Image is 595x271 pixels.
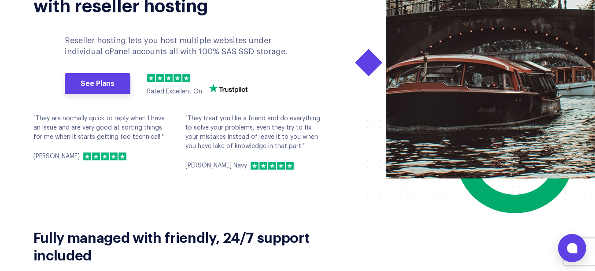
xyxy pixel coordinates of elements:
img: 4 [110,152,118,160]
img: 3 [268,162,276,170]
img: 3 [165,74,173,82]
img: 4 [174,74,181,82]
img: 4 [277,162,285,170]
h2: Fully managed with friendly, 24/7 support included [33,228,336,263]
img: 2 [92,152,100,160]
img: 5 [118,152,126,160]
p: Reseller hosting lets you host multiple websites under individual cPanel accounts all with 100% S... [65,35,291,57]
img: 3 [101,152,109,160]
img: 5 [182,74,190,82]
img: 2 [156,74,164,82]
p: [PERSON_NAME] [33,152,80,161]
img: 1 [251,162,259,170]
img: 1 [83,152,91,160]
button: Open chat window [558,234,586,262]
div: "They are normally quick to reply when I have an issue and are very good at sorting things for me... [33,114,172,161]
img: 1 [147,74,155,82]
img: 5 [286,162,294,170]
img: 2 [259,162,267,170]
a: See Plans [65,73,130,94]
div: "They treat you like a friend and do everything to solve your problems, even they try to fix your... [185,114,324,171]
p: [PERSON_NAME] Navy [185,161,247,171]
span: Rated Excellent On [147,89,202,95]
